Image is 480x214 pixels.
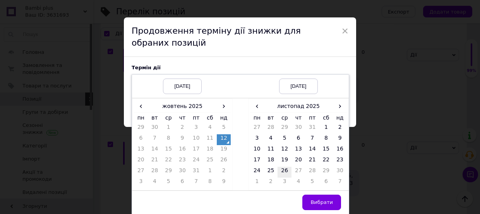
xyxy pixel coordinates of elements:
td: 25 [264,167,278,178]
button: Вибрати [302,195,341,210]
td: 3 [189,123,203,134]
td: 2 [333,123,347,134]
td: 11 [203,134,217,145]
td: 30 [148,123,162,134]
td: 17 [250,156,264,167]
td: 3 [134,178,148,188]
th: пт [305,112,319,123]
td: 22 [161,156,175,167]
td: 4 [148,178,162,188]
span: Продовження терміну дії знижки для обраних позицій [132,26,301,48]
td: 1 [319,123,333,134]
td: 14 [305,145,319,156]
span: › [217,101,231,112]
td: 21 [305,156,319,167]
td: 4 [264,134,278,145]
td: 27 [134,167,148,178]
td: 6 [291,134,305,145]
td: 2 [175,123,189,134]
td: 2 [217,167,231,178]
td: 9 [217,178,231,188]
td: 28 [148,167,162,178]
td: 20 [291,156,305,167]
td: 8 [161,134,175,145]
th: чт [291,112,305,123]
td: 23 [175,156,189,167]
td: 24 [189,156,203,167]
td: 9 [333,134,347,145]
td: 7 [148,134,162,145]
td: 19 [278,156,291,167]
td: 29 [134,123,148,134]
td: 5 [161,178,175,188]
td: 31 [189,167,203,178]
td: 12 [217,134,231,145]
th: чт [175,112,189,123]
td: 15 [161,145,175,156]
td: 20 [134,156,148,167]
td: 28 [264,123,278,134]
td: 30 [175,167,189,178]
td: 13 [134,145,148,156]
td: 10 [250,145,264,156]
div: [DATE] [279,79,318,94]
th: вт [264,112,278,123]
th: сб [203,112,217,123]
td: 1 [161,123,175,134]
td: 21 [148,156,162,167]
td: 12 [278,145,291,156]
td: 16 [175,145,189,156]
td: 8 [319,134,333,145]
td: 26 [278,167,291,178]
th: сб [319,112,333,123]
th: листопад 2025 [264,101,333,112]
th: нд [217,112,231,123]
td: 6 [175,178,189,188]
td: 11 [264,145,278,156]
th: ср [278,112,291,123]
td: 5 [278,134,291,145]
td: 27 [250,123,264,134]
td: 7 [189,178,203,188]
span: › [333,101,347,112]
td: 18 [203,145,217,156]
td: 13 [291,145,305,156]
td: 30 [291,123,305,134]
th: пн [250,112,264,123]
td: 3 [250,134,264,145]
td: 7 [333,178,347,188]
td: 1 [203,167,217,178]
td: 30 [333,167,347,178]
td: 8 [203,178,217,188]
div: [DATE] [163,79,202,94]
td: 24 [250,167,264,178]
td: 29 [319,167,333,178]
span: × [341,24,348,38]
td: 28 [305,167,319,178]
td: 25 [203,156,217,167]
td: 7 [305,134,319,145]
td: 6 [134,134,148,145]
span: ‹ [250,101,264,112]
td: 14 [148,145,162,156]
th: нд [333,112,347,123]
th: жовтень 2025 [148,101,217,112]
td: 31 [305,123,319,134]
td: 19 [217,145,231,156]
th: ср [161,112,175,123]
td: 1 [250,178,264,188]
td: 22 [319,156,333,167]
td: 15 [319,145,333,156]
td: 2 [264,178,278,188]
td: 27 [291,167,305,178]
td: 5 [305,178,319,188]
td: 18 [264,156,278,167]
td: 26 [217,156,231,167]
td: 17 [189,145,203,156]
td: 10 [189,134,203,145]
span: ‹ [134,101,148,112]
td: 6 [319,178,333,188]
td: 23 [333,156,347,167]
td: 9 [175,134,189,145]
th: пт [189,112,203,123]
